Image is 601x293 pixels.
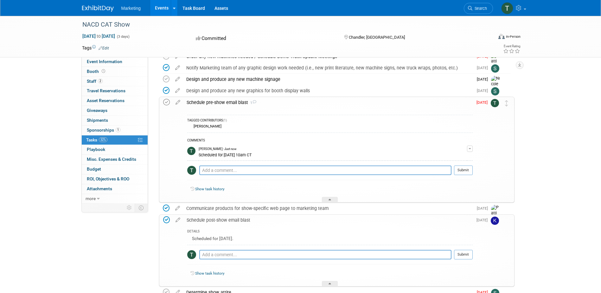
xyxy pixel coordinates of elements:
[172,88,183,94] a: edit
[183,215,473,225] div: Schedule post-show email blast
[82,67,148,76] a: Booth
[491,87,499,95] img: Sara Tilden
[183,85,473,96] div: Design and produce any new graphics for booth display walls
[187,138,473,144] div: COMMENTS
[116,127,120,132] span: 1
[501,2,513,14] img: Theresa Mahoney
[116,35,130,39] span: (3 days)
[82,57,148,67] a: Event Information
[199,147,236,151] span: [PERSON_NAME] - Just now
[476,218,491,222] span: [DATE]
[124,204,135,212] td: Personalize Event Tab Strip
[87,59,122,64] span: Event Information
[172,65,183,71] a: edit
[87,79,103,84] span: Staff
[87,98,125,103] span: Asset Reservations
[172,217,183,223] a: edit
[87,176,129,181] span: ROI, Objectives & ROO
[491,99,499,107] img: Theresa Mahoney
[454,250,473,259] button: Submit
[195,187,224,191] a: Show task history
[477,77,491,81] span: [DATE]
[498,34,505,39] img: Format-Inperson.png
[477,206,491,211] span: [DATE]
[491,76,501,98] img: Nicole Lubarski
[172,205,183,211] a: edit
[82,45,109,51] td: Tags
[121,6,141,11] span: Marketing
[349,35,405,40] span: Chandler, [GEOGRAPHIC_DATA]
[82,5,114,12] img: ExhibitDay
[506,34,521,39] div: In-Person
[87,166,101,172] span: Budget
[87,69,106,74] span: Booth
[86,196,96,201] span: more
[248,101,256,105] span: 1
[82,116,148,125] a: Shipments
[96,34,102,39] span: to
[491,217,499,225] img: Katie Hein
[477,88,491,93] span: [DATE]
[82,106,148,115] a: Giveaways
[82,174,148,184] a: ROI, Objectives & ROO
[99,46,109,50] a: Edit
[87,157,136,162] span: Misc. Expenses & Credits
[491,64,499,73] img: Sara Tilden
[192,124,221,128] div: [PERSON_NAME]
[87,118,108,123] span: Shipments
[82,184,148,194] a: Attachments
[187,166,196,175] img: Theresa Mahoney
[86,137,107,142] span: Tasks
[82,77,148,86] a: Staff2
[172,100,183,105] a: edit
[82,96,148,106] a: Asset Reservations
[454,166,473,175] button: Submit
[87,186,112,191] span: Attachments
[187,229,473,235] div: DETAILS
[82,86,148,96] a: Travel Reservations
[183,74,473,85] div: Design and produce any new machine signage
[82,165,148,174] a: Budget
[183,97,473,108] div: Schedule pre-show email blast
[98,79,103,83] span: 2
[503,45,520,48] div: Event Rating
[82,135,148,145] a: Tasks32%
[491,205,501,227] img: Patti Baxter
[456,33,521,42] div: Event Format
[223,119,227,122] span: (1)
[82,145,148,154] a: Playbook
[87,108,107,113] span: Giveaways
[187,250,196,259] img: Theresa Mahoney
[505,100,508,106] i: Move task
[472,6,487,11] span: Search
[135,204,148,212] td: Toggle Event Tabs
[476,100,491,105] span: [DATE]
[82,126,148,135] a: Sponsorships1
[82,155,148,164] a: Misc. Expenses & Credits
[194,33,334,44] div: Committed
[100,69,106,74] span: Booth not reserved yet
[87,147,105,152] span: Playbook
[82,33,115,39] span: [DATE] [DATE]
[464,3,493,14] a: Search
[187,235,473,244] div: Scheduled for [DATE].
[82,194,148,204] a: more
[87,88,125,93] span: Travel Reservations
[187,118,473,124] div: TAGGED CONTRIBUTORS
[183,203,473,214] div: Communicate products for show-specific web page to marketing team
[187,147,195,155] img: Theresa Mahoney
[183,62,473,73] div: Notify Marketing team of any graphic design work needed (i.e., new print literature, new machine ...
[477,66,491,70] span: [DATE]
[87,127,120,133] span: Sponsorships
[80,19,483,30] div: NACD CAT Show
[99,137,107,142] span: 32%
[172,76,183,82] a: edit
[199,152,467,158] div: Scheduled for [DATE] 10am CT
[195,271,224,276] a: Show task history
